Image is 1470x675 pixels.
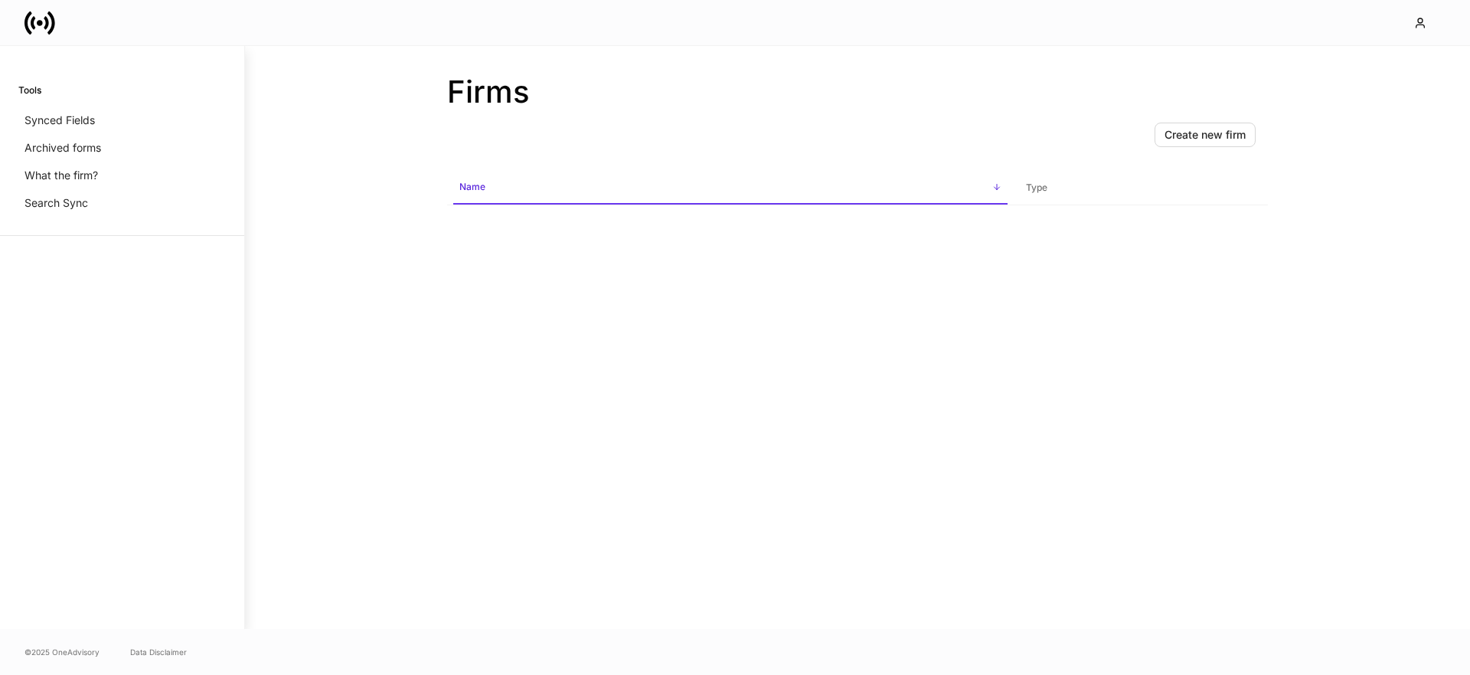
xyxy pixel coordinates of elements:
a: Data Disclaimer [130,646,187,658]
h6: Name [459,179,485,194]
h2: Firms [447,74,1268,110]
span: © 2025 OneAdvisory [24,646,100,658]
p: Search Sync [24,195,88,211]
p: Synced Fields [24,113,95,128]
p: Archived forms [24,140,101,156]
a: Search Sync [18,189,226,217]
a: What the firm? [18,162,226,189]
div: Create new firm [1165,129,1246,140]
span: Name [453,172,1008,205]
h6: Tools [18,83,41,97]
p: What the firm? [24,168,98,183]
h6: Type [1026,180,1047,195]
span: Type [1020,172,1262,204]
a: Archived forms [18,134,226,162]
a: Synced Fields [18,106,226,134]
button: Create new firm [1155,123,1256,147]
